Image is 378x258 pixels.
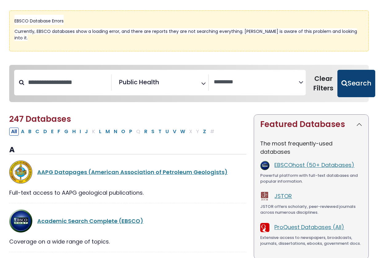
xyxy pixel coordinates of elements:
[97,128,103,136] button: Filter Results L
[37,217,143,225] a: Academic Search Complete (EBSCO)
[34,128,41,136] button: Filter Results C
[337,70,375,97] button: Submit for Search Results
[254,115,368,134] button: Featured Databases
[42,128,49,136] button: Filter Results D
[142,128,149,136] button: Filter Results R
[9,128,19,136] button: All
[274,223,344,231] a: ProQuest Databases (All)
[178,128,187,136] button: Filter Results W
[149,128,156,136] button: Filter Results S
[201,128,208,136] button: Filter Results Z
[214,79,299,85] textarea: Search
[14,18,64,24] span: EBSCO Database Errors
[104,128,112,136] button: Filter Results M
[160,81,165,87] textarea: Search
[260,173,362,185] div: Powerful platform with full-text databases and popular information.
[9,65,369,102] nav: Search filters
[127,128,134,136] button: Filter Results P
[37,168,228,176] a: AAPG Datapages (American Association of Petroleum Geologists)
[274,192,292,200] a: JSTOR
[119,128,127,136] button: Filter Results O
[117,77,159,87] li: Public Health
[274,161,354,169] a: EBSCOhost (50+ Databases)
[62,128,70,136] button: Filter Results G
[56,128,62,136] button: Filter Results F
[70,128,78,136] button: Filter Results H
[119,77,159,87] span: Public Health
[83,128,90,136] button: Filter Results J
[9,145,246,155] h3: A
[14,28,357,41] span: Currently, EBSCO databases show a loading error, and there are reports they are not searching eve...
[78,128,83,136] button: Filter Results I
[9,237,246,246] div: Coverage on a wide range of topics.
[309,70,337,97] button: Clear Filters
[260,139,362,156] p: The most frequently-used databases
[49,128,55,136] button: Filter Results E
[164,128,171,136] button: Filter Results U
[9,113,71,125] span: 247 Databases
[19,128,26,136] button: Filter Results A
[26,128,33,136] button: Filter Results B
[260,235,362,247] div: Extensive access to newspapers, broadcasts, journals, dissertations, ebooks, government docs.
[9,189,246,197] div: Full-text access to AAPG geological publications.
[112,128,119,136] button: Filter Results N
[157,128,163,136] button: Filter Results T
[171,128,178,136] button: Filter Results V
[24,77,111,87] input: Search database by title or keyword
[260,204,362,216] div: JSTOR offers scholarly, peer-reviewed journals across numerous disciplines.
[9,127,217,135] div: Alpha-list to filter by first letter of database name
